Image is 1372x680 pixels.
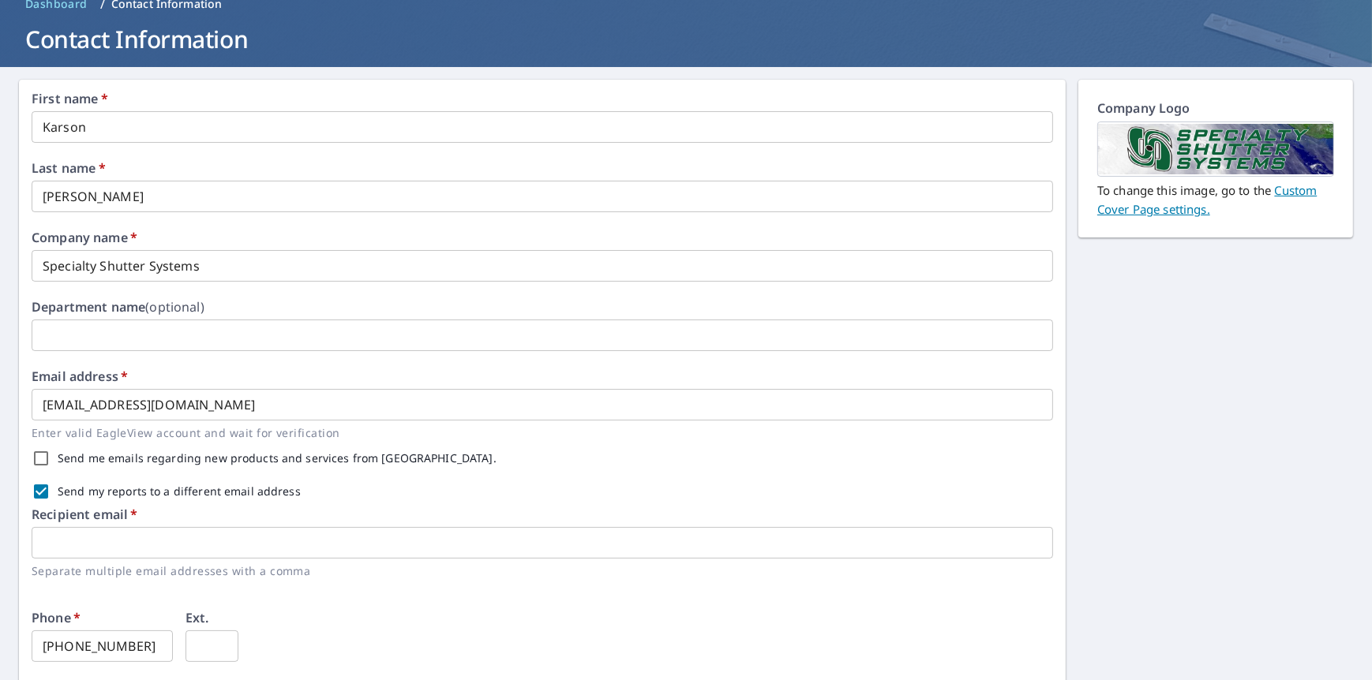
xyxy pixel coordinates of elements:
label: Email address [32,370,128,383]
label: Send me emails regarding new products and services from [GEOGRAPHIC_DATA]. [58,453,497,464]
p: Separate multiple email addresses with a comma [32,562,1042,580]
label: First name [32,92,108,105]
label: Send my reports to a different email address [58,486,301,497]
img: Screenshot 2025-05-20 155440.png [1098,124,1333,174]
h1: Contact Information [19,23,1353,55]
label: Phone [32,611,81,624]
label: Company name [32,231,137,244]
b: (optional) [145,298,204,316]
p: Company Logo [1097,99,1334,121]
p: To change this image, go to the [1097,177,1334,219]
label: Last name [32,162,106,174]
label: Recipient email [32,508,138,521]
p: Enter valid EagleView account and wait for verification [32,424,1042,442]
label: Ext. [186,611,209,624]
label: Department name [32,301,204,313]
